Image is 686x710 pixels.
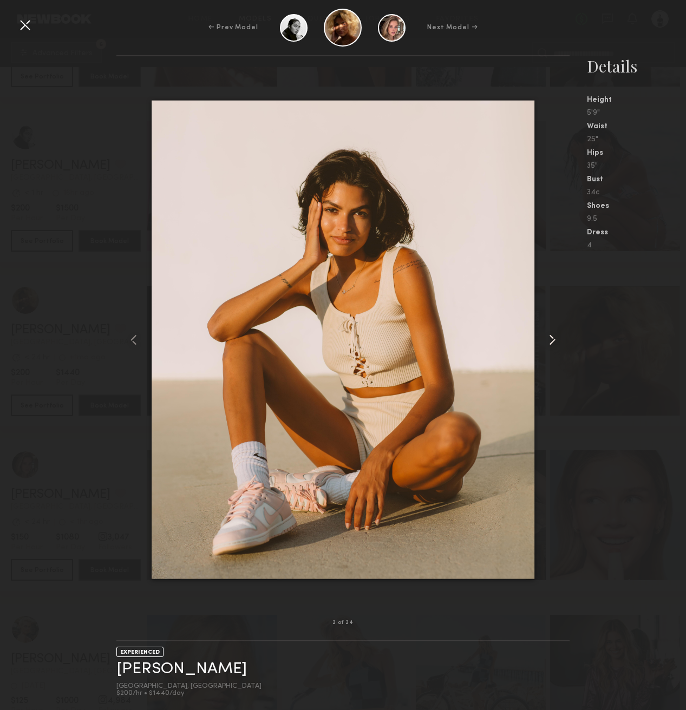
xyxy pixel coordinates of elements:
[587,96,686,104] div: Height
[116,661,247,678] a: [PERSON_NAME]
[587,189,686,196] div: 34c
[587,109,686,117] div: 5'9"
[587,162,686,170] div: 35"
[587,55,686,77] div: Details
[208,23,258,32] div: ← Prev Model
[587,242,686,249] div: 4
[587,123,686,130] div: Waist
[587,136,686,143] div: 25"
[116,647,164,657] div: EXPERIENCED
[587,149,686,157] div: Hips
[587,229,686,236] div: Dress
[587,215,686,223] div: 9.5
[116,690,262,697] div: $200/hr • $1440/day
[587,176,686,183] div: Bust
[332,620,353,626] div: 2 of 24
[427,23,478,32] div: Next Model →
[116,683,262,690] div: [GEOGRAPHIC_DATA], [GEOGRAPHIC_DATA]
[587,202,686,210] div: Shoes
